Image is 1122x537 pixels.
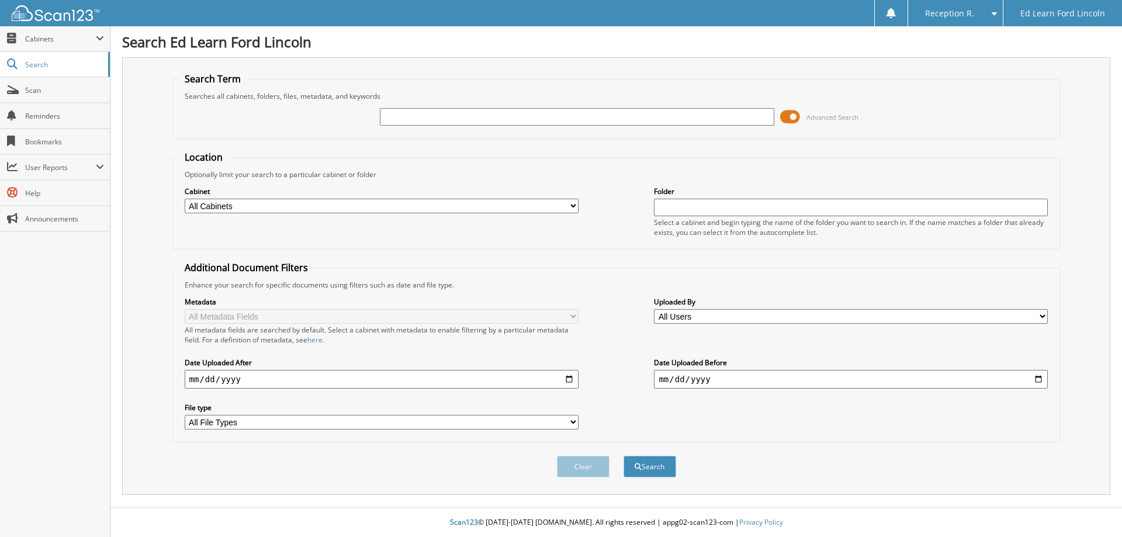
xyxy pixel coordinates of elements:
span: Reminders [25,111,104,121]
label: Date Uploaded After [185,358,579,368]
label: File type [185,403,579,413]
label: Cabinet [185,186,579,196]
span: Bookmarks [25,137,104,147]
span: Ed Learn Ford Lincoln [1020,10,1105,17]
button: Clear [557,456,610,477]
legend: Location [179,151,228,164]
div: All metadata fields are searched by default. Select a cabinet with metadata to enable filtering b... [185,325,579,345]
span: Cabinets [25,34,96,44]
label: Date Uploaded Before [654,358,1048,368]
span: Reception R. [925,10,974,17]
div: Enhance your search for specific documents using filters such as date and file type. [179,280,1054,290]
span: User Reports [25,162,96,172]
span: Search [25,60,102,70]
div: Select a cabinet and begin typing the name of the folder you want to search in. If the name match... [654,217,1048,237]
label: Metadata [185,297,579,307]
span: Scan [25,85,104,95]
a: Privacy Policy [739,517,783,527]
span: Help [25,188,104,198]
iframe: Chat Widget [1064,481,1122,537]
div: Searches all cabinets, folders, files, metadata, and keywords [179,91,1054,101]
span: Advanced Search [806,113,858,122]
input: end [654,370,1048,389]
div: Optionally limit your search to a particular cabinet or folder [179,169,1054,179]
legend: Search Term [179,72,247,85]
a: here [307,335,323,345]
span: Announcements [25,214,104,224]
label: Uploaded By [654,297,1048,307]
h1: Search Ed Learn Ford Lincoln [122,32,1110,51]
legend: Additional Document Filters [179,261,314,274]
button: Search [624,456,676,477]
img: scan123-logo-white.svg [12,5,99,21]
label: Folder [654,186,1048,196]
div: © [DATE]-[DATE] [DOMAIN_NAME]. All rights reserved | appg02-scan123-com | [110,508,1122,537]
input: start [185,370,579,389]
span: Scan123 [450,517,478,527]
